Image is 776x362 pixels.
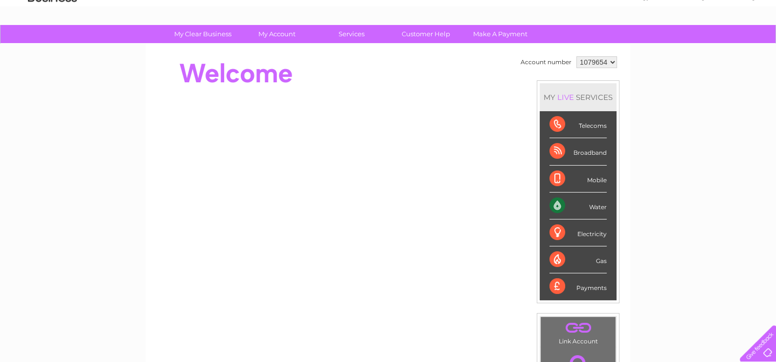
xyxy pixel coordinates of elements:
[460,25,541,43] a: Make A Payment
[555,93,576,102] div: LIVE
[549,193,607,219] div: Water
[744,42,767,49] a: Log out
[549,273,607,300] div: Payments
[711,42,735,49] a: Contact
[549,246,607,273] div: Gas
[691,42,705,49] a: Blog
[540,83,616,111] div: MY SERVICES
[549,138,607,165] div: Broadband
[237,25,318,43] a: My Account
[518,54,574,71] td: Account number
[386,25,466,43] a: Customer Help
[656,42,685,49] a: Telecoms
[604,42,622,49] a: Water
[543,319,613,337] a: .
[549,219,607,246] div: Electricity
[540,316,616,347] td: Link Account
[549,166,607,193] div: Mobile
[628,42,650,49] a: Energy
[592,5,659,17] a: 0333 014 3131
[549,111,607,138] div: Telecoms
[158,5,620,48] div: Clear Business is a trading name of Verastar Limited (registered in [GEOGRAPHIC_DATA] No. 3667643...
[27,25,77,55] img: logo.png
[311,25,392,43] a: Services
[162,25,243,43] a: My Clear Business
